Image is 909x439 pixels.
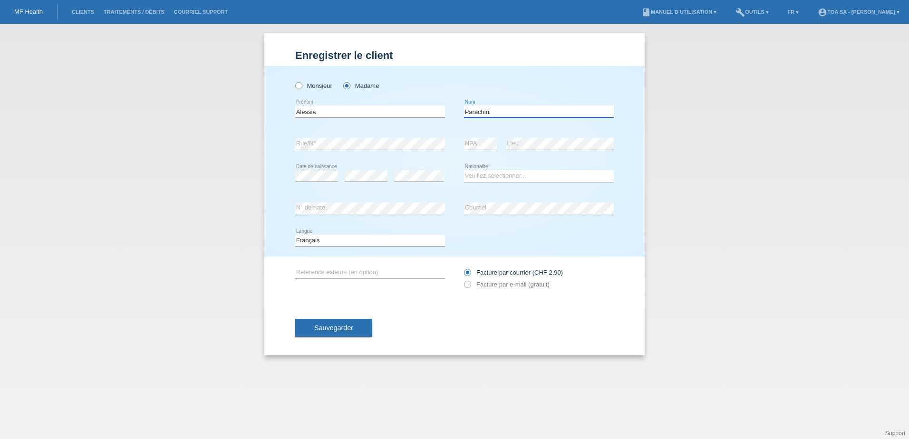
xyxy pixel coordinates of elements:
[295,49,614,61] h1: Enregistrer le client
[885,430,905,437] a: Support
[67,9,99,15] a: Clients
[464,281,470,293] input: Facture par e-mail (gratuit)
[343,82,349,88] input: Madame
[295,319,372,337] button: Sauvegarder
[14,8,43,15] a: MF Health
[314,324,353,332] span: Sauvegarder
[295,82,332,89] label: Monsieur
[783,9,804,15] a: FR ▾
[464,269,470,281] input: Facture par courrier (CHF 2.90)
[343,82,379,89] label: Madame
[637,9,721,15] a: bookManuel d’utilisation ▾
[818,8,827,17] i: account_circle
[464,269,563,276] label: Facture par courrier (CHF 2.90)
[169,9,232,15] a: Courriel Support
[813,9,904,15] a: account_circleTOA SA - [PERSON_NAME] ▾
[641,8,651,17] i: book
[295,82,301,88] input: Monsieur
[735,8,745,17] i: build
[464,281,550,288] label: Facture par e-mail (gratuit)
[731,9,773,15] a: buildOutils ▾
[99,9,169,15] a: Traitements / débits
